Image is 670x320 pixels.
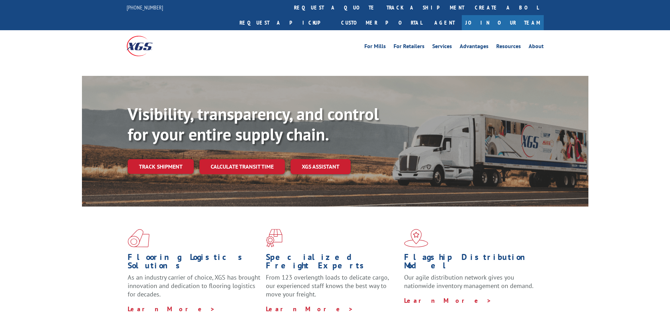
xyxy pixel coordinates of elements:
[462,15,544,30] a: Join Our Team
[128,103,379,145] b: Visibility, transparency, and control for your entire supply chain.
[496,44,521,51] a: Resources
[199,159,285,174] a: Calculate transit time
[336,15,427,30] a: Customer Portal
[404,273,534,290] span: Our agile distribution network gives you nationwide inventory management on demand.
[128,229,149,247] img: xgs-icon-total-supply-chain-intelligence-red
[266,229,282,247] img: xgs-icon-focused-on-flooring-red
[394,44,425,51] a: For Retailers
[460,44,489,51] a: Advantages
[128,305,215,313] a: Learn More >
[128,159,194,174] a: Track shipment
[404,253,537,273] h1: Flagship Distribution Model
[266,253,399,273] h1: Specialized Freight Experts
[432,44,452,51] a: Services
[128,273,260,298] span: As an industry carrier of choice, XGS has brought innovation and dedication to flooring logistics...
[127,4,163,11] a: [PHONE_NUMBER]
[364,44,386,51] a: For Mills
[529,44,544,51] a: About
[266,273,399,305] p: From 123 overlength loads to delicate cargo, our experienced staff knows the best way to move you...
[404,296,492,305] a: Learn More >
[266,305,353,313] a: Learn More >
[234,15,336,30] a: Request a pickup
[291,159,351,174] a: XGS ASSISTANT
[427,15,462,30] a: Agent
[404,229,428,247] img: xgs-icon-flagship-distribution-model-red
[128,253,261,273] h1: Flooring Logistics Solutions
